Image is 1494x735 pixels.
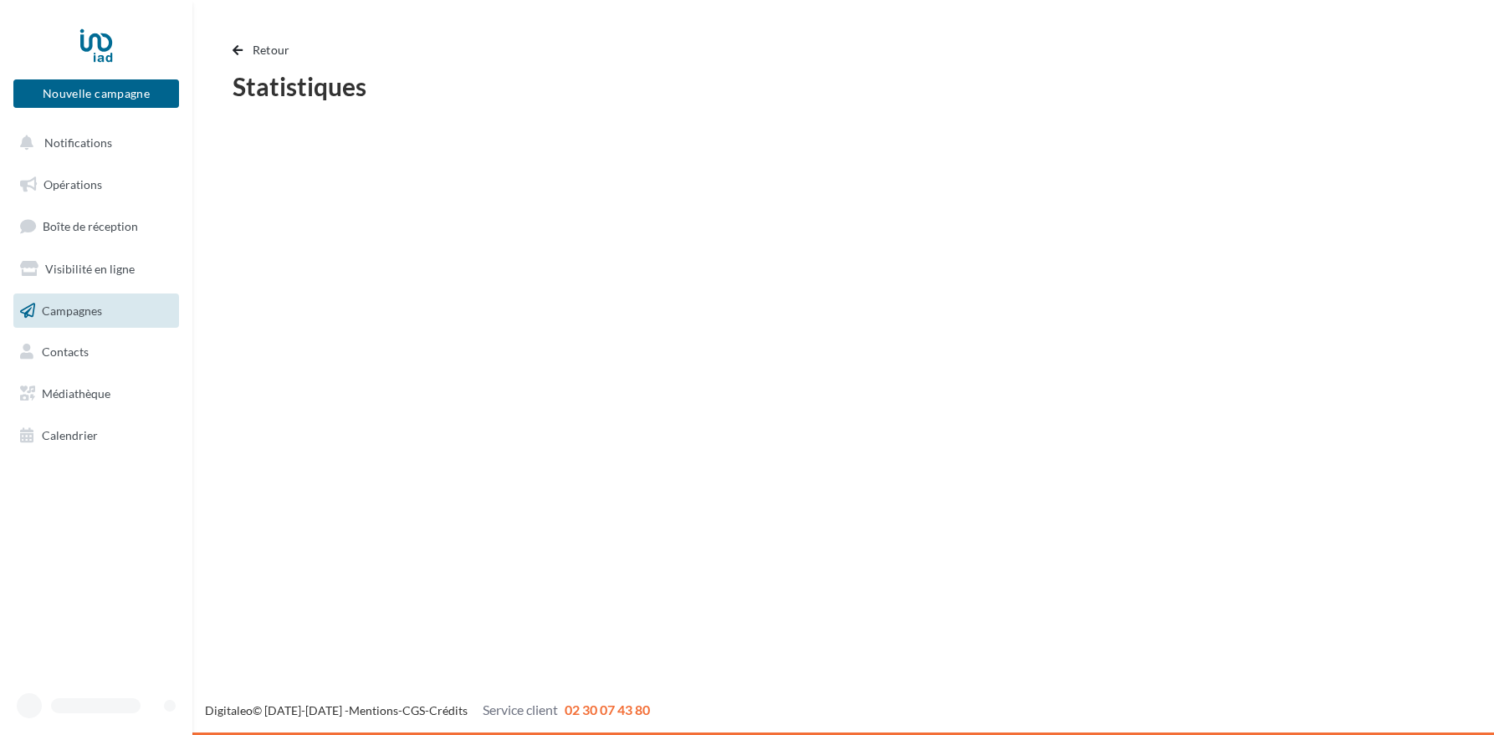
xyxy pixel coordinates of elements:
[205,703,650,717] span: © [DATE]-[DATE] - - -
[42,428,98,442] span: Calendrier
[429,703,468,717] a: Crédits
[205,703,253,717] a: Digitaleo
[43,177,102,191] span: Opérations
[402,703,425,717] a: CGS
[10,125,176,161] button: Notifications
[10,208,182,244] a: Boîte de réception
[483,702,558,717] span: Service client
[42,386,110,401] span: Médiathèque
[10,376,182,411] a: Médiathèque
[10,252,182,287] a: Visibilité en ligne
[42,303,102,317] span: Campagnes
[10,167,182,202] a: Opérations
[565,702,650,717] span: 02 30 07 43 80
[43,219,138,233] span: Boîte de réception
[13,79,179,108] button: Nouvelle campagne
[10,418,182,453] a: Calendrier
[10,334,182,370] a: Contacts
[42,345,89,359] span: Contacts
[233,40,297,60] button: Retour
[10,293,182,329] a: Campagnes
[349,703,398,717] a: Mentions
[253,43,290,57] span: Retour
[233,74,1454,99] div: Statistiques
[45,262,135,276] span: Visibilité en ligne
[44,135,112,150] span: Notifications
